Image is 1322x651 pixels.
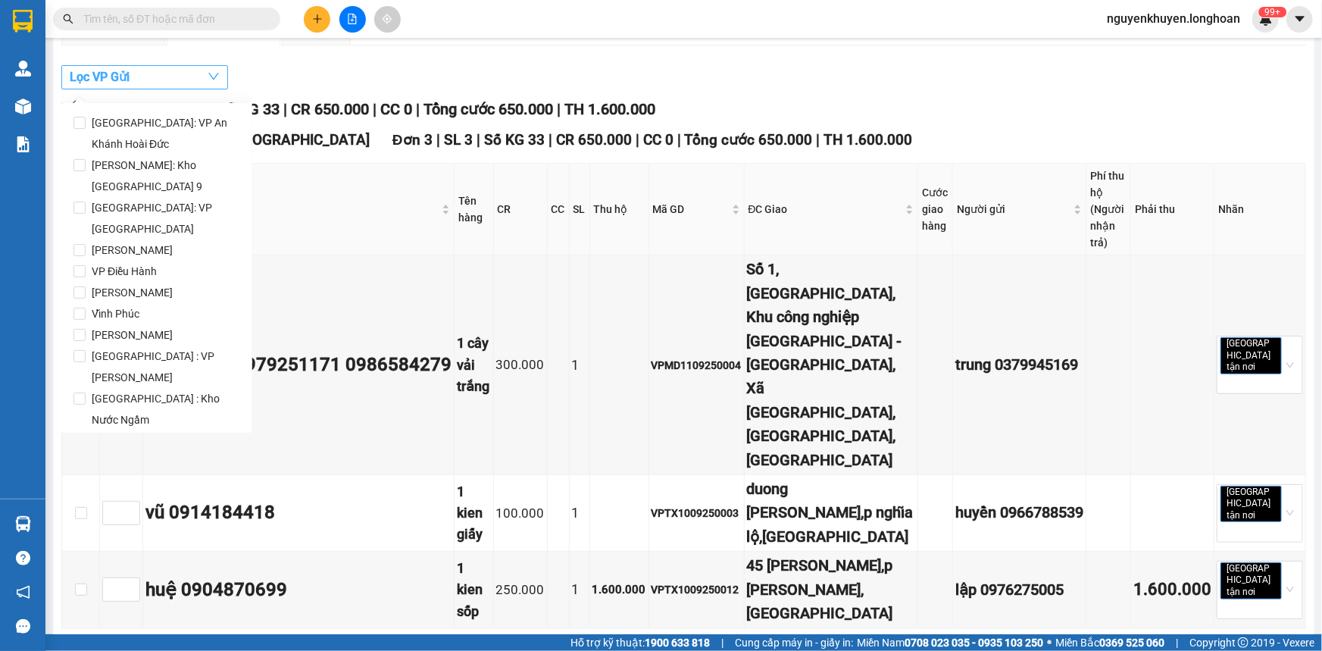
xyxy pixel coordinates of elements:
strong: 0708 023 035 - 0935 103 250 [905,637,1043,649]
div: 45 [PERSON_NAME],p [PERSON_NAME],[GEOGRAPHIC_DATA] [747,554,915,625]
span: | [436,131,440,149]
strong: 1900 633 818 [645,637,710,649]
span: close [1258,364,1265,371]
span: [GEOGRAPHIC_DATA]: VP [GEOGRAPHIC_DATA] [86,197,240,239]
span: Người nhận [147,201,439,218]
span: close [1258,512,1265,519]
div: 250.000 [496,580,545,600]
div: duong [PERSON_NAME],p nghĩa lộ,[GEOGRAPHIC_DATA] [747,477,915,549]
span: Cung cấp máy in - giấy in: [735,634,853,651]
th: Phải thu [1131,164,1214,255]
span: nguyenkhuyen.longhoan [1095,9,1252,28]
div: 1 cây vải trắng [457,333,491,397]
th: SL [570,164,590,255]
span: Số KG 33 [484,131,545,149]
div: 1 [572,355,587,376]
span: SL 3 [444,131,473,149]
th: Thu hộ [590,164,649,255]
th: CR [494,164,548,255]
div: VPTX1009250012 [652,581,742,598]
td: VPMD1109250004 [649,255,745,475]
div: 1.600.000 [1133,577,1211,603]
span: [GEOGRAPHIC_DATA]: VP An Khánh Hoài Đức [86,112,240,155]
span: [PERSON_NAME] [86,324,179,346]
div: Số 1, [GEOGRAPHIC_DATA], Khu công nghiệp [GEOGRAPHIC_DATA] - [GEOGRAPHIC_DATA], Xã [GEOGRAPHIC_DA... [747,258,915,472]
div: 100.000 [496,503,545,524]
td: VPTX1009250003 [649,475,745,552]
span: ĐC Giao [749,201,902,218]
span: [PERSON_NAME] [86,239,179,261]
img: icon-new-feature [1259,12,1273,26]
span: | [373,100,377,118]
th: Phí thu hộ (Người nhận trả) [1086,164,1131,255]
span: [GEOGRAPHIC_DATA] : VP [PERSON_NAME] [86,346,240,388]
div: vũ 0914184418 [145,499,452,527]
span: close [1258,588,1265,596]
div: VPMD1109250004 [652,357,742,374]
span: Tổng cước 650.000 [423,100,553,118]
span: [PERSON_NAME] [86,282,179,303]
span: copyright [1238,637,1249,648]
button: caret-down [1286,6,1313,33]
span: [GEOGRAPHIC_DATA] : Kho Nước Ngầm [86,388,240,430]
div: trung 0379945169 [955,353,1083,377]
span: | [477,131,480,149]
span: ⚪️ [1047,640,1052,646]
img: warehouse-icon [15,516,31,532]
span: file-add [347,14,358,24]
span: [PERSON_NAME]: Kho [GEOGRAPHIC_DATA] 9 [86,155,240,197]
span: TH 1.600.000 [564,100,655,118]
th: CC [548,164,570,255]
span: message [16,619,30,634]
div: VPTX1009250003 [652,505,742,521]
img: logo-vxr [13,10,33,33]
span: plus [312,14,323,24]
div: 1 kien sốp [457,558,491,622]
span: Vĩnh Phúc [86,303,145,324]
span: CR 650.000 [291,100,369,118]
div: huyền 0966788539 [955,501,1083,524]
span: Tổng cước 650.000 [685,131,813,149]
strong: 0369 525 060 [1099,637,1164,649]
th: Cước giao hàng [918,164,953,255]
span: [GEOGRAPHIC_DATA] tận nơi [1220,562,1282,599]
td: VPTX1009250012 [649,552,745,628]
span: TH 1.600.000 [824,131,913,149]
div: 300.000 [496,355,545,375]
span: Mã GD [653,201,729,218]
th: Tên hàng [455,164,494,255]
span: [GEOGRAPHIC_DATA] tận nơi [1220,337,1282,374]
span: CR 650.000 [556,131,632,149]
div: 1.600.000 [592,581,646,599]
span: [PERSON_NAME]: VP An Sương [86,430,240,473]
span: Hỗ trợ kỹ thuật: [570,634,710,651]
span: | [817,131,820,149]
span: | [548,131,552,149]
span: CC 0 [643,131,674,149]
span: | [283,100,287,118]
span: | [416,100,420,118]
span: caret-down [1293,12,1307,26]
span: [GEOGRAPHIC_DATA] tận nơi [1220,486,1282,523]
span: | [1176,634,1178,651]
img: warehouse-icon [15,99,31,114]
span: Người gửi [957,201,1070,218]
div: Nhãn [1218,201,1302,218]
input: Tìm tên, số ĐT hoặc mã đơn [83,11,262,27]
span: VP Điều Hành [86,261,163,282]
span: | [721,634,724,651]
span: notification [16,585,30,599]
span: aim [382,14,392,24]
span: Miền Nam [857,634,1043,651]
span: down [208,70,220,83]
span: question-circle [16,551,30,565]
span: | [677,131,681,149]
div: 1 kien giấy [457,481,491,546]
button: plus [304,6,330,33]
span: search [63,14,73,24]
img: warehouse-icon [15,61,31,77]
div: 1 [572,579,587,600]
span: Lọc VP Gửi [70,67,130,86]
div: 1 [572,502,587,524]
span: Miền Bắc [1055,634,1164,651]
